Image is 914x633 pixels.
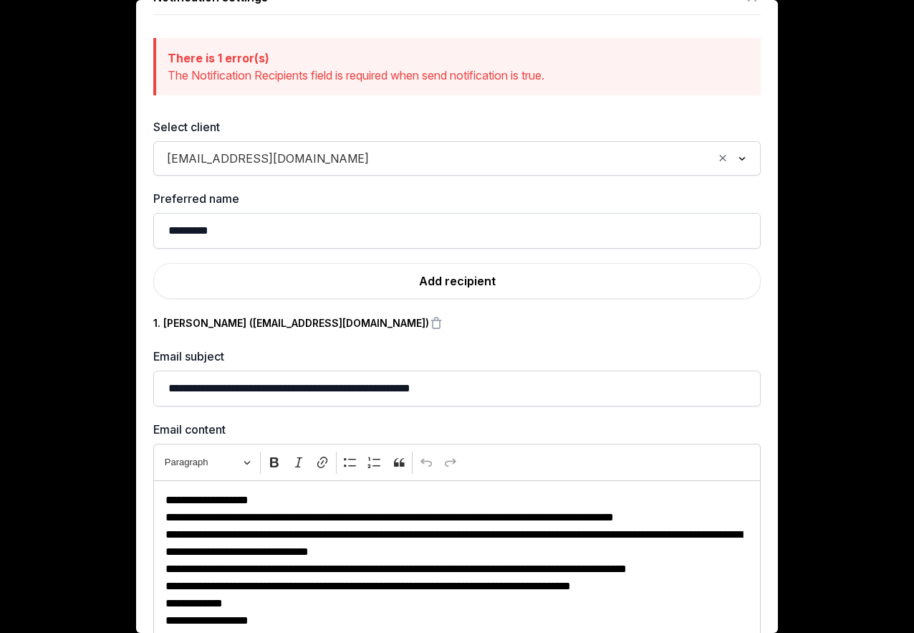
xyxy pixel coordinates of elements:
div: Editor toolbar [153,444,761,480]
div: 1. [PERSON_NAME] ([EMAIL_ADDRESS][DOMAIN_NAME]) [153,316,429,330]
label: Select client [153,118,761,135]
input: Search for option [375,148,713,168]
p: There is 1 error(s) [168,49,749,67]
div: Search for option [160,146,754,171]
button: Heading [158,452,257,474]
span: The Notification Recipients field is required when send notification is true. [168,68,544,82]
a: Add recipient [153,263,761,299]
span: [EMAIL_ADDRESS][DOMAIN_NAME] [163,148,372,168]
label: Preferred name [153,190,761,207]
button: Clear Selected [716,148,729,168]
label: Email content [153,421,761,438]
label: Email subject [153,348,761,365]
span: Paragraph [165,454,239,471]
